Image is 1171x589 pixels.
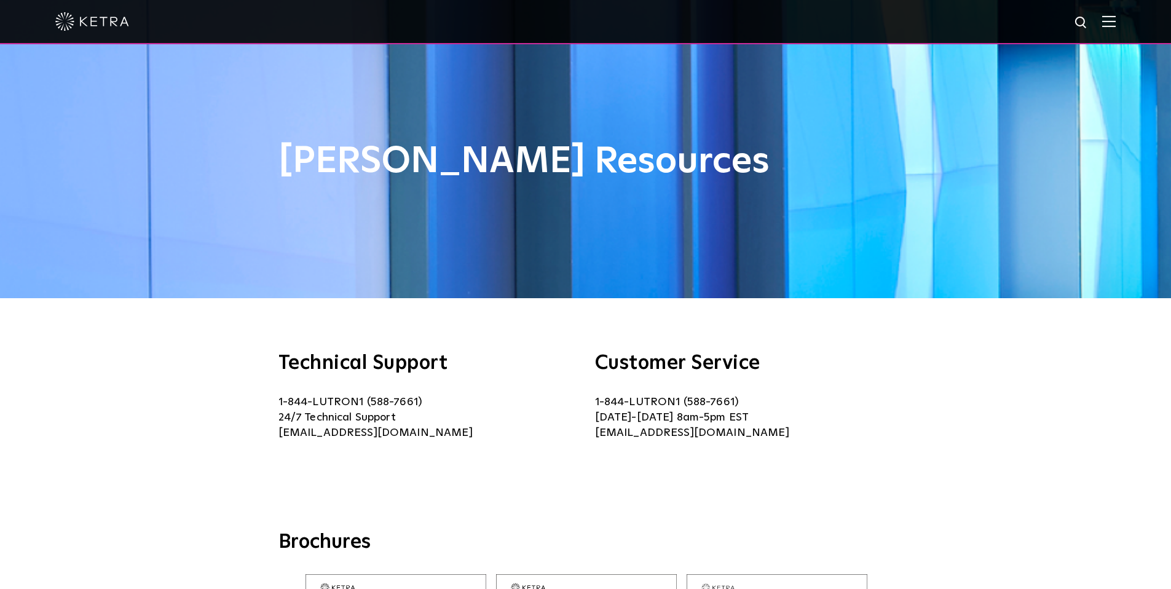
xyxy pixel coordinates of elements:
[595,354,893,373] h3: Customer Service
[1074,15,1089,31] img: search icon
[1102,15,1116,27] img: Hamburger%20Nav.svg
[278,141,893,182] h1: [PERSON_NAME] Resources
[278,354,577,373] h3: Technical Support
[278,427,473,438] a: [EMAIL_ADDRESS][DOMAIN_NAME]
[55,12,129,31] img: ketra-logo-2019-white
[595,395,893,441] p: 1-844-LUTRON1 (588-7661) [DATE]-[DATE] 8am-5pm EST [EMAIL_ADDRESS][DOMAIN_NAME]
[278,395,577,441] p: 1-844-LUTRON1 (588-7661) 24/7 Technical Support
[278,530,893,556] h3: Brochures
